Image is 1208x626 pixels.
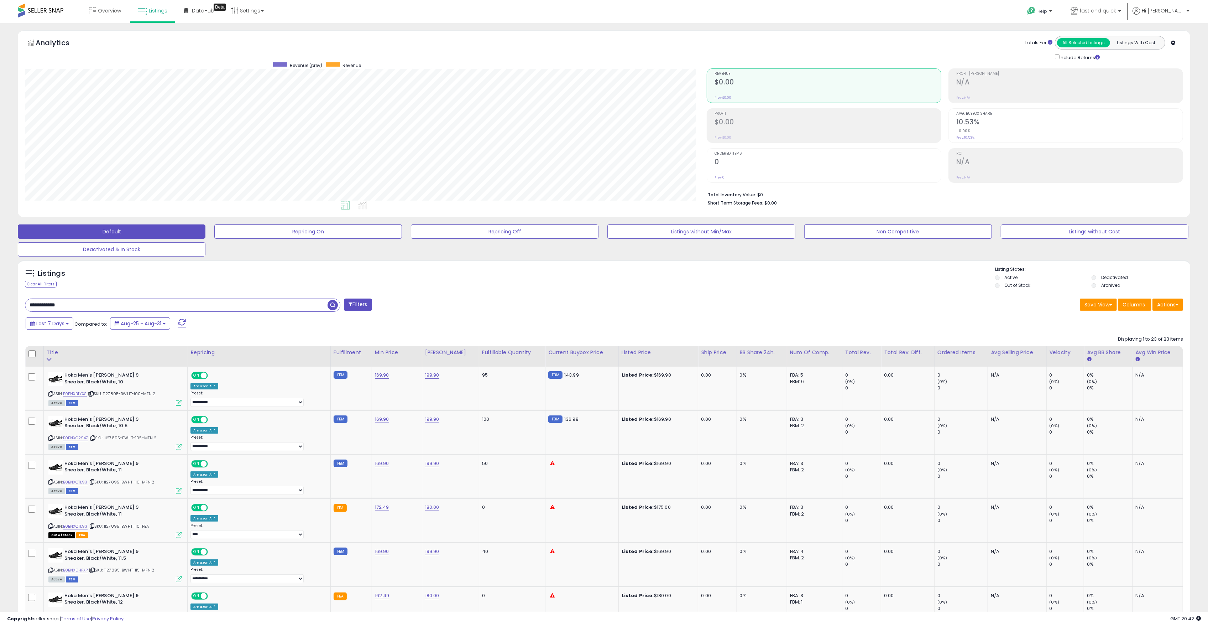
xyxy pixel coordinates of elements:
a: Terms of Use [61,615,91,622]
div: 0.00 [701,593,731,599]
div: 0 [937,460,988,467]
small: FBM [334,415,347,423]
span: Columns [1123,301,1145,308]
button: Last 7 Days [26,317,73,330]
small: (0%) [1050,555,1060,561]
div: Current Buybox Price [548,349,615,356]
div: 0 [1050,385,1084,391]
div: Avg BB Share [1087,349,1129,356]
span: All listings that are currently out of stock and unavailable for purchase on Amazon [48,532,75,538]
div: 0 [937,561,988,568]
div: Displaying 1 to 23 of 23 items [1118,336,1183,343]
div: 0 [1050,548,1084,555]
b: Hoka Men's [PERSON_NAME] 9 Sneaker, Black/White, 12 [64,593,151,607]
span: FBM [66,488,79,494]
div: Preset: [190,523,325,539]
div: Ordered Items [937,349,985,356]
div: ASIN: [48,593,182,626]
b: Hoka Men's [PERSON_NAME] 9 Sneaker, Black/White, 11.5 [64,548,151,563]
button: Actions [1152,299,1183,311]
div: 0 [845,504,881,511]
div: FBA: 3 [790,416,837,423]
button: Listings With Cost [1110,38,1163,47]
div: FBA: 4 [790,548,837,555]
b: Hoka Men's [PERSON_NAME] 9 Sneaker, Black/White, 11 [64,460,151,475]
div: 0% [1087,473,1132,480]
div: $169.90 [622,460,693,467]
div: 0 [937,548,988,555]
div: N/A [991,416,1041,423]
button: Save View [1080,299,1117,311]
div: 0 [1050,517,1084,524]
b: Hoka Men's [PERSON_NAME] 9 Sneaker, Black/White, 10 [64,372,151,387]
a: Privacy Policy [92,615,124,622]
b: Listed Price: [622,592,654,599]
h2: 10.53% [956,118,1183,128]
div: 0 [845,593,881,599]
small: Prev: $0.00 [715,95,731,100]
h2: N/A [956,78,1183,88]
div: Avg Selling Price [991,349,1043,356]
a: 169.90 [375,416,389,423]
b: Listed Price: [622,504,654,511]
div: 0% [740,593,781,599]
span: Help [1037,8,1047,14]
small: FBM [334,460,347,467]
div: Velocity [1050,349,1081,356]
div: 0 [1050,429,1084,435]
div: Total Rev. [845,349,878,356]
div: ASIN: [48,504,182,537]
a: B0BNXCTL93 [63,523,88,529]
div: 0 [845,548,881,555]
small: FBM [548,371,562,379]
span: OFF [207,373,218,379]
div: 0% [1087,372,1132,378]
span: Aug-25 - Aug-31 [121,320,161,327]
b: Listed Price: [622,372,654,378]
small: Avg BB Share. [1087,356,1091,363]
div: 0% [1087,429,1132,435]
small: (0%) [1050,379,1060,384]
a: 169.90 [375,460,389,467]
div: Totals For [1025,40,1052,46]
div: 0% [1087,561,1132,568]
div: 0 [845,561,881,568]
small: (0%) [1087,379,1097,384]
button: Non Competitive [804,224,992,239]
span: All listings currently available for purchase on Amazon [48,400,65,406]
div: $169.90 [622,416,693,423]
small: (0%) [1050,599,1060,605]
div: 0% [740,504,781,511]
span: Avg. Buybox Share [956,112,1183,116]
span: Overview [98,7,121,14]
small: FBM [548,415,562,423]
span: fast and quick [1080,7,1116,14]
label: Out of Stock [1004,282,1030,288]
span: Ordered Items [715,152,941,156]
a: B0BNXCTL93 [63,479,88,485]
div: Min Price [375,349,419,356]
div: 0 [845,429,881,435]
small: (0%) [1087,599,1097,605]
div: 0 [1050,504,1084,511]
span: ON [192,417,201,423]
small: (0%) [845,511,855,517]
span: Profit [PERSON_NAME] [956,72,1183,76]
small: (0%) [937,555,947,561]
label: Archived [1101,282,1120,288]
b: Listed Price: [622,460,654,467]
a: 180.00 [425,504,439,511]
span: ROI [956,152,1183,156]
a: 180.00 [425,592,439,599]
small: FBA [334,504,347,512]
button: Default [18,224,205,239]
li: $0 [708,190,1178,198]
span: FBM [66,400,79,406]
h2: N/A [956,158,1183,167]
div: Preset: [190,435,325,451]
span: FBM [66,576,79,583]
small: (0%) [845,599,855,605]
b: Listed Price: [622,416,654,423]
span: Hi [PERSON_NAME] [1142,7,1185,14]
div: $175.00 [622,504,693,511]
